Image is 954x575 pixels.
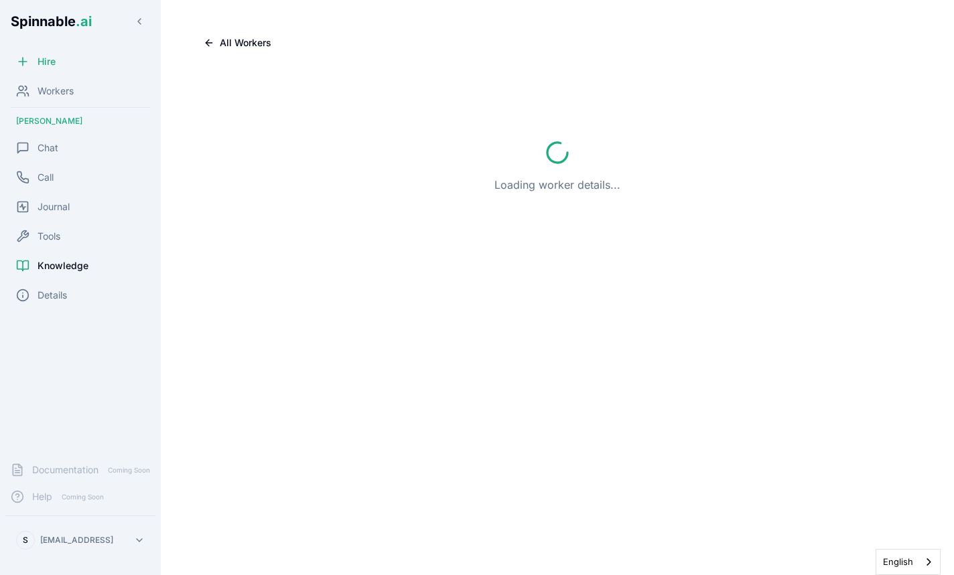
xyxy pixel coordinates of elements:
[11,13,92,29] span: Spinnable
[32,490,52,503] span: Help
[494,177,620,193] p: Loading worker details...
[38,141,58,155] span: Chat
[38,200,70,214] span: Journal
[104,464,154,477] span: Coming Soon
[23,535,28,546] span: S
[38,55,56,68] span: Hire
[193,32,282,54] button: All Workers
[32,463,98,477] span: Documentation
[11,527,150,554] button: S[EMAIL_ADDRESS]
[38,171,54,184] span: Call
[876,550,940,574] a: English
[5,110,155,132] div: [PERSON_NAME]
[38,289,67,302] span: Details
[58,491,108,503] span: Coming Soon
[76,13,92,29] span: .ai
[876,549,941,575] div: Language
[38,259,88,272] span: Knowledge
[38,84,74,98] span: Workers
[38,230,60,243] span: Tools
[876,549,941,575] aside: Language selected: English
[40,535,113,546] p: [EMAIL_ADDRESS]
